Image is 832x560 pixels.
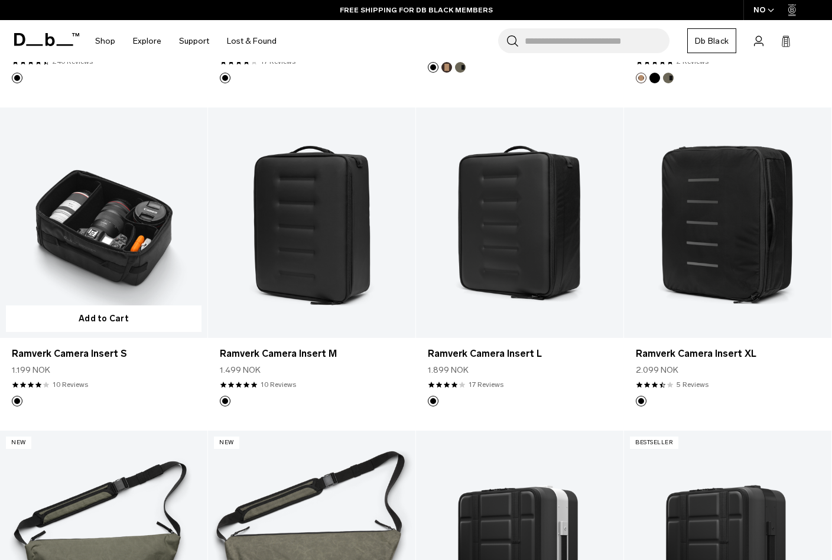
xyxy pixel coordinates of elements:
a: Ramverk Camera Insert XL [636,347,820,361]
span: 1.499 NOK [220,364,261,376]
span: 2.099 NOK [636,364,678,376]
button: Espresso [441,62,452,73]
span: 1.899 NOK [428,364,469,376]
a: 10 reviews [53,379,88,390]
button: Black Out [220,396,230,406]
button: Black Out [12,73,22,83]
a: Ramverk Camera Insert S [12,347,196,361]
a: Ramverk Camera Insert L [428,347,612,361]
button: Black Out [636,396,646,406]
a: Db Black [687,28,736,53]
a: FREE SHIPPING FOR DB BLACK MEMBERS [340,5,493,15]
p: Bestseller [630,437,678,449]
button: Black Out [428,396,438,406]
button: Add to Cart [6,305,201,332]
a: Ramverk Camera Insert M [220,347,404,361]
button: Espresso [636,73,646,83]
button: Forest Green [663,73,674,83]
a: 10 reviews [261,379,296,390]
button: Black Out [428,62,438,73]
button: Black Out [649,73,660,83]
span: 1.199 NOK [12,364,50,376]
button: Black Out [220,73,230,83]
a: Ramverk Camera Insert M [208,108,415,338]
a: Shop [95,20,115,62]
button: Black Out [12,396,22,406]
a: 5 reviews [677,379,708,390]
a: 17 reviews [469,379,503,390]
p: New [214,437,239,449]
a: Lost & Found [227,20,277,62]
a: Ramverk Camera Insert XL [624,108,831,338]
a: Ramverk Camera Insert L [416,108,623,338]
nav: Main Navigation [86,20,285,62]
a: Support [179,20,209,62]
button: Forest Green [455,62,466,73]
p: New [6,437,31,449]
a: Explore [133,20,161,62]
